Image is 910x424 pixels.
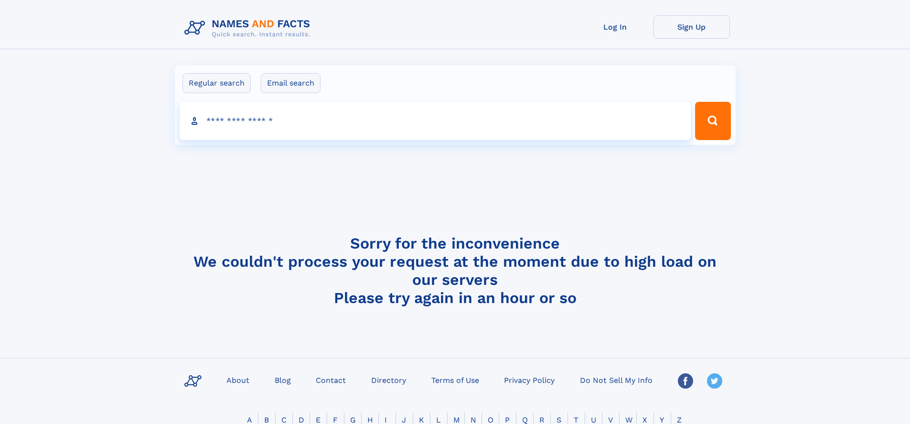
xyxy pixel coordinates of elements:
img: Twitter [707,373,722,389]
label: Email search [261,73,321,93]
a: About [223,373,253,387]
img: Facebook [678,373,693,389]
h4: Sorry for the inconvenience We couldn't process your request at the moment due to high load on ou... [181,234,730,307]
label: Regular search [182,73,251,93]
a: Privacy Policy [500,373,558,387]
img: Logo Names and Facts [181,15,318,41]
a: Log In [577,15,653,39]
a: Sign Up [653,15,730,39]
button: Search Button [695,102,730,140]
a: Terms of Use [428,373,483,387]
a: Directory [367,373,410,387]
a: Do Not Sell My Info [576,373,656,387]
a: Blog [271,373,295,387]
a: Contact [312,373,350,387]
input: search input [180,102,691,140]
